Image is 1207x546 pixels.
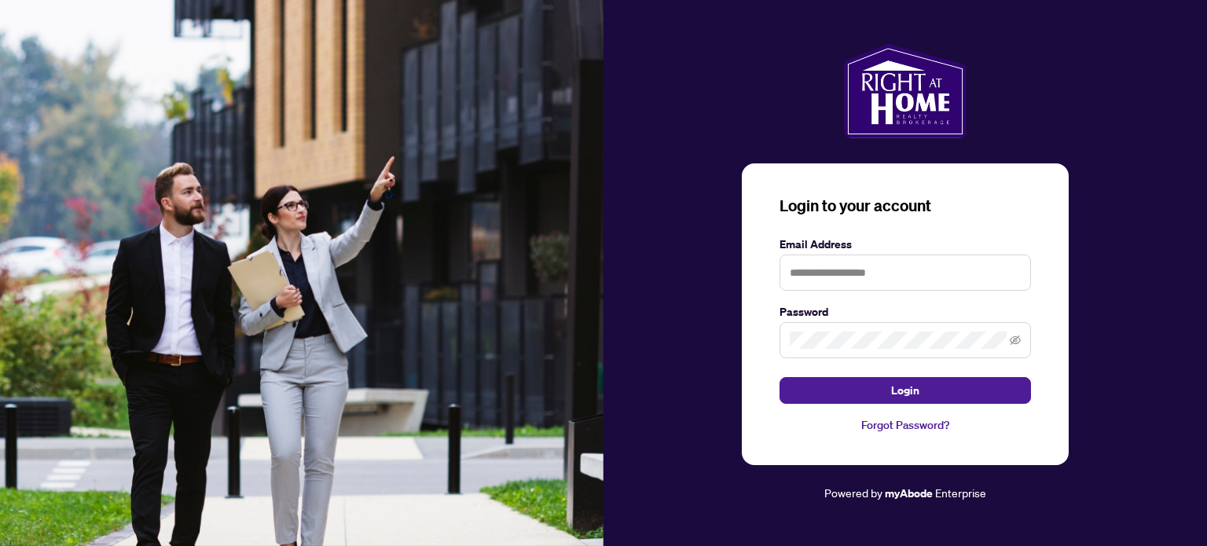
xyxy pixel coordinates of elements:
label: Email Address [780,236,1031,253]
a: Forgot Password? [780,416,1031,434]
label: Password [780,303,1031,321]
span: Enterprise [935,486,986,500]
button: Login [780,377,1031,404]
img: ma-logo [844,44,966,138]
span: eye-invisible [1010,335,1021,346]
a: myAbode [885,485,933,502]
span: Login [891,378,919,403]
h3: Login to your account [780,195,1031,217]
span: Powered by [824,486,882,500]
